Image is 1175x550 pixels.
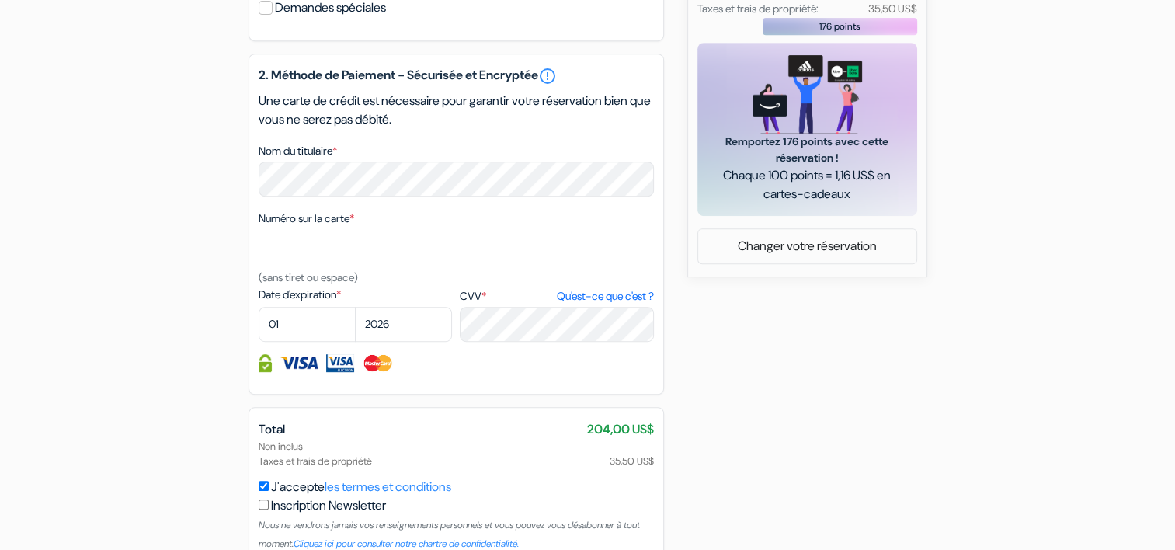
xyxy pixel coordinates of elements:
[819,19,860,33] span: 176 points
[259,270,358,284] small: (sans tiret ou espace)
[259,354,272,372] img: Information de carte de crédit entièrement encryptée et sécurisée
[326,354,354,372] img: Visa Electron
[716,166,899,204] span: Chaque 100 points = 1,16 US$ en cartes-cadeaux
[259,67,654,85] h5: 2. Méthode de Paiement - Sécurisée et Encryptée
[587,420,654,439] span: 204,00 US$
[698,231,916,261] a: Changer votre réservation
[259,92,654,129] p: Une carte de crédit est nécessaire pour garantir votre réservation bien que vous ne serez pas déb...
[697,2,819,16] small: Taxes et frais de propriété:
[280,354,318,372] img: Visa
[362,354,394,372] img: Master Card
[538,67,557,85] a: error_outline
[271,478,451,496] label: J'accepte
[294,538,519,550] a: Cliquez ici pour consulter notre chartre de confidentialité.
[460,288,653,305] label: CVV
[556,288,653,305] a: Qu'est-ce que c'est ?
[716,134,899,166] span: Remportez 176 points avec cette réservation !
[259,519,640,550] small: Nous ne vendrons jamais vos renseignements personnels et vous pouvez vous désabonner à tout moment.
[259,287,452,303] label: Date d'expiration
[753,55,862,134] img: gift_card_hero_new.png
[259,439,654,468] div: Non inclus Taxes et frais de propriété
[271,496,386,515] label: Inscription Newsletter
[867,2,916,16] small: 35,50 US$
[259,421,285,437] span: Total
[610,454,654,468] span: 35,50 US$
[259,143,337,159] label: Nom du titulaire
[259,211,354,227] label: Numéro sur la carte
[325,479,451,495] a: les termes et conditions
